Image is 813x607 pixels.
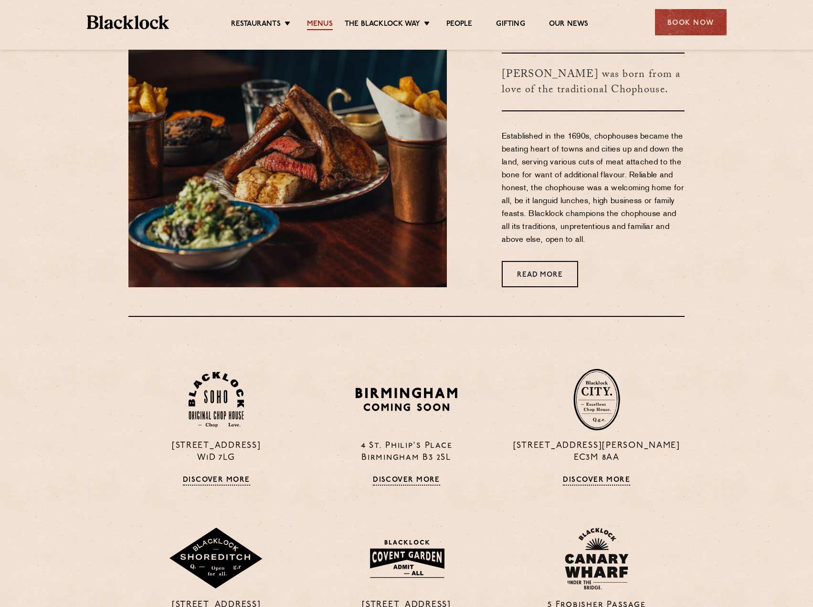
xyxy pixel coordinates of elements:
[128,440,304,464] p: [STREET_ADDRESS] W1D 7LG
[354,384,459,414] img: BIRMINGHAM-P22_-e1747915156957.png
[502,53,685,111] h3: [PERSON_NAME] was born from a love of the traditional Chophouse.
[345,20,420,30] a: The Blacklock Way
[189,372,244,428] img: Soho-stamp-default.svg
[509,440,685,464] p: [STREET_ADDRESS][PERSON_NAME] EC3M 8AA
[360,534,453,584] img: BLA_1470_CoventGarden_Website_Solid.svg
[446,20,472,30] a: People
[183,476,250,486] a: Discover More
[87,15,169,29] img: BL_Textured_Logo-footer-cropped.svg
[307,20,333,30] a: Menus
[549,20,589,30] a: Our News
[318,440,494,464] p: 4 St. Philip's Place Birmingham B3 2SL
[496,20,525,30] a: Gifting
[565,528,629,590] img: BL_CW_Logo_Website.svg
[231,20,281,30] a: Restaurants
[373,476,440,486] a: Discover More
[655,9,727,35] div: Book Now
[169,528,264,590] img: Shoreditch-stamp-v2-default.svg
[502,130,685,247] p: Established in the 1690s, chophouses became the beating heart of towns and cities up and down the...
[502,261,578,287] a: Read More
[573,369,620,431] img: City-stamp-default.svg
[563,476,630,486] a: Discover More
